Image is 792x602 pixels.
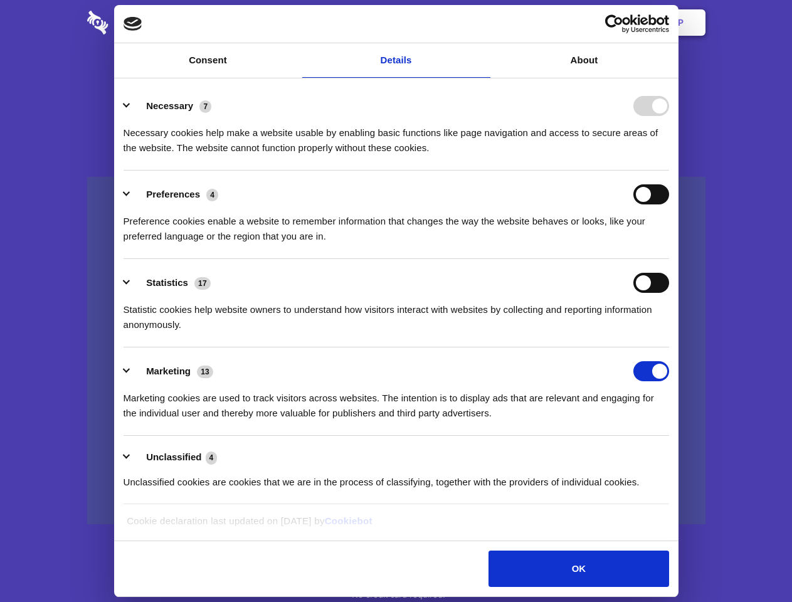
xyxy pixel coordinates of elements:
a: Login [569,3,623,42]
div: Unclassified cookies are cookies that we are in the process of classifying, together with the pro... [124,465,669,490]
button: OK [488,551,668,587]
span: 4 [206,189,218,201]
a: Consent [114,43,302,78]
span: 7 [199,100,211,113]
div: Preference cookies enable a website to remember information that changes the way the website beha... [124,204,669,244]
a: Pricing [368,3,423,42]
label: Statistics [146,277,188,288]
button: Necessary (7) [124,96,219,116]
img: logo-wordmark-white-trans-d4663122ce5f474addd5e946df7df03e33cb6a1c49d2221995e7729f52c070b2.svg [87,11,194,34]
a: Contact [509,3,566,42]
a: About [490,43,678,78]
span: 4 [206,451,218,464]
button: Unclassified (4) [124,450,225,465]
button: Statistics (17) [124,273,219,293]
div: Cookie declaration last updated on [DATE] by [117,514,675,538]
div: Necessary cookies help make a website usable by enabling basic functions like page navigation and... [124,116,669,156]
label: Marketing [146,366,191,376]
a: Usercentrics Cookiebot - opens in a new window [559,14,669,33]
label: Preferences [146,189,200,199]
button: Preferences (4) [124,184,226,204]
a: Wistia video thumbnail [87,177,705,525]
a: Cookiebot [325,515,372,526]
img: logo [124,17,142,31]
label: Necessary [146,100,193,111]
span: 13 [197,366,213,378]
iframe: Drift Widget Chat Controller [729,539,777,587]
button: Marketing (13) [124,361,221,381]
h1: Eliminate Slack Data Loss. [87,56,705,102]
a: Details [302,43,490,78]
div: Marketing cookies are used to track visitors across websites. The intention is to display ads tha... [124,381,669,421]
h4: Auto-redaction of sensitive data, encrypted data sharing and self-destructing private chats. Shar... [87,114,705,156]
span: 17 [194,277,211,290]
div: Statistic cookies help website owners to understand how visitors interact with websites by collec... [124,293,669,332]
